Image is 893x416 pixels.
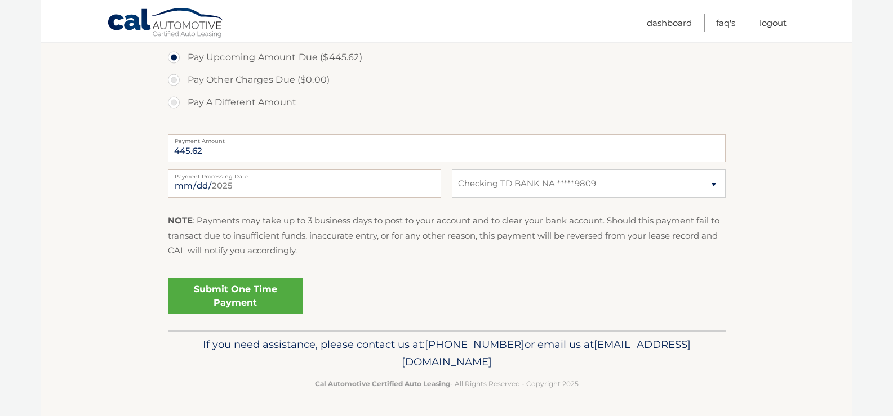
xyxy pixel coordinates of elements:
a: FAQ's [716,14,735,32]
p: - All Rights Reserved - Copyright 2025 [175,378,718,390]
span: [PHONE_NUMBER] [425,338,525,351]
strong: Cal Automotive Certified Auto Leasing [315,379,450,388]
input: Payment Amount [168,134,726,162]
label: Pay Other Charges Due ($0.00) [168,69,726,91]
label: Payment Amount [168,134,726,143]
label: Pay A Different Amount [168,91,726,114]
a: Logout [759,14,787,32]
a: Dashboard [647,14,692,32]
a: Submit One Time Payment [168,278,303,314]
p: : Payments may take up to 3 business days to post to your account and to clear your bank account.... [168,213,726,258]
p: If you need assistance, please contact us at: or email us at [175,336,718,372]
input: Payment Date [168,169,441,198]
label: Payment Processing Date [168,169,441,178]
label: Pay Upcoming Amount Due ($445.62) [168,46,726,69]
a: Cal Automotive [107,7,225,40]
strong: NOTE [168,215,193,226]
